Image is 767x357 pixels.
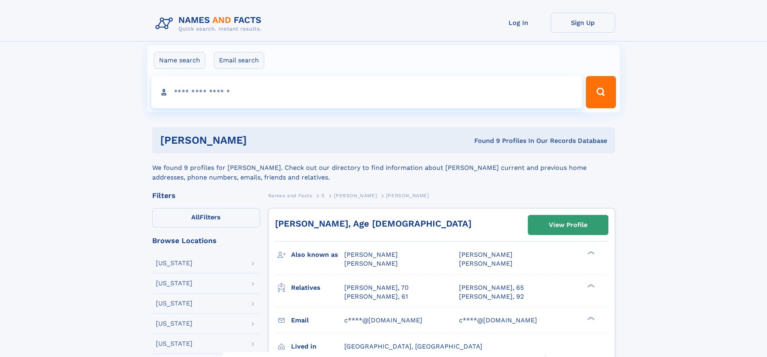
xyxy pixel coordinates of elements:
[344,292,408,301] a: [PERSON_NAME], 61
[291,314,344,327] h3: Email
[321,193,325,198] span: S
[344,260,398,267] span: [PERSON_NAME]
[360,136,607,145] div: Found 9 Profiles In Our Records Database
[586,76,616,108] button: Search Button
[585,250,595,256] div: ❯
[459,283,524,292] a: [PERSON_NAME], 65
[151,76,583,108] input: search input
[585,316,595,321] div: ❯
[156,300,192,307] div: [US_STATE]
[160,135,361,145] h1: [PERSON_NAME]
[334,193,377,198] span: [PERSON_NAME]
[291,340,344,353] h3: Lived in
[156,280,192,287] div: [US_STATE]
[585,283,595,288] div: ❯
[344,343,482,350] span: [GEOGRAPHIC_DATA], [GEOGRAPHIC_DATA]
[156,340,192,347] div: [US_STATE]
[154,52,205,69] label: Name search
[321,190,325,200] a: S
[275,219,471,229] a: [PERSON_NAME], Age [DEMOGRAPHIC_DATA]
[291,281,344,295] h3: Relatives
[152,237,260,244] div: Browse Locations
[344,251,398,258] span: [PERSON_NAME]
[214,52,264,69] label: Email search
[486,13,551,33] a: Log In
[459,251,513,258] span: [PERSON_NAME]
[152,13,268,35] img: Logo Names and Facts
[549,216,587,234] div: View Profile
[152,192,260,199] div: Filters
[386,193,429,198] span: [PERSON_NAME]
[152,208,260,227] label: Filters
[152,153,615,182] div: We found 9 profiles for [PERSON_NAME]. Check out our directory to find information about [PERSON_...
[156,260,192,266] div: [US_STATE]
[268,190,312,200] a: Names and Facts
[344,283,409,292] a: [PERSON_NAME], 70
[291,248,344,262] h3: Also known as
[334,190,377,200] a: [PERSON_NAME]
[551,13,615,33] a: Sign Up
[459,292,524,301] a: [PERSON_NAME], 92
[459,260,513,267] span: [PERSON_NAME]
[528,215,608,235] a: View Profile
[191,213,200,221] span: All
[156,320,192,327] div: [US_STATE]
